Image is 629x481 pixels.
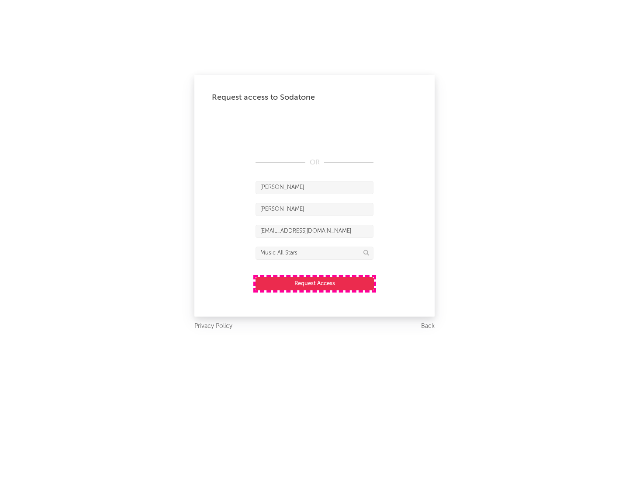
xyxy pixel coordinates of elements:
input: First Name [256,181,373,194]
input: Email [256,225,373,238]
a: Privacy Policy [194,321,232,332]
div: OR [256,157,373,168]
a: Back [421,321,435,332]
button: Request Access [256,277,374,290]
input: Last Name [256,203,373,216]
div: Request access to Sodatone [212,92,417,103]
input: Division [256,247,373,260]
